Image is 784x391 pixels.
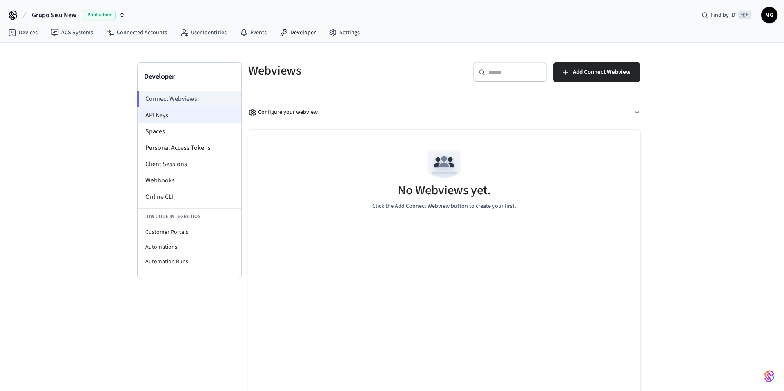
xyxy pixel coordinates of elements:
li: Connect Webviews [137,91,241,107]
a: Events [233,25,273,40]
a: Settings [322,25,366,40]
h5: Webviews [248,62,439,79]
li: Low Code Integration [138,208,241,225]
button: MG [761,7,777,23]
li: Personal Access Tokens [138,140,241,156]
a: Developer [273,25,322,40]
img: SeamLogoGradient.69752ec5.svg [764,370,774,383]
div: Find by ID⌘ K [695,8,758,22]
span: Add Connect Webview [573,67,630,78]
h5: No Webviews yet. [398,182,491,199]
span: MG [762,8,777,22]
li: Client Sessions [138,156,241,172]
li: API Keys [138,107,241,123]
a: Connected Accounts [100,25,174,40]
a: Devices [2,25,44,40]
h3: Developer [144,71,235,82]
a: User Identities [174,25,233,40]
span: Find by ID [710,11,735,19]
p: Click the Add Connect Webview button to create your first. [372,202,516,211]
button: Configure your webview [248,102,640,123]
li: Webhooks [138,172,241,189]
img: Team Empty State [426,146,463,183]
span: ⌘ K [738,11,751,19]
li: Customer Portals [138,225,241,240]
span: Production [83,10,116,20]
li: Spaces [138,123,241,140]
li: Online CLI [138,189,241,205]
li: Automations [138,240,241,254]
a: ACS Systems [44,25,100,40]
div: Configure your webview [248,108,318,117]
span: Grupo Sisu New [32,10,76,20]
li: Automation Runs [138,254,241,269]
button: Add Connect Webview [553,62,640,82]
